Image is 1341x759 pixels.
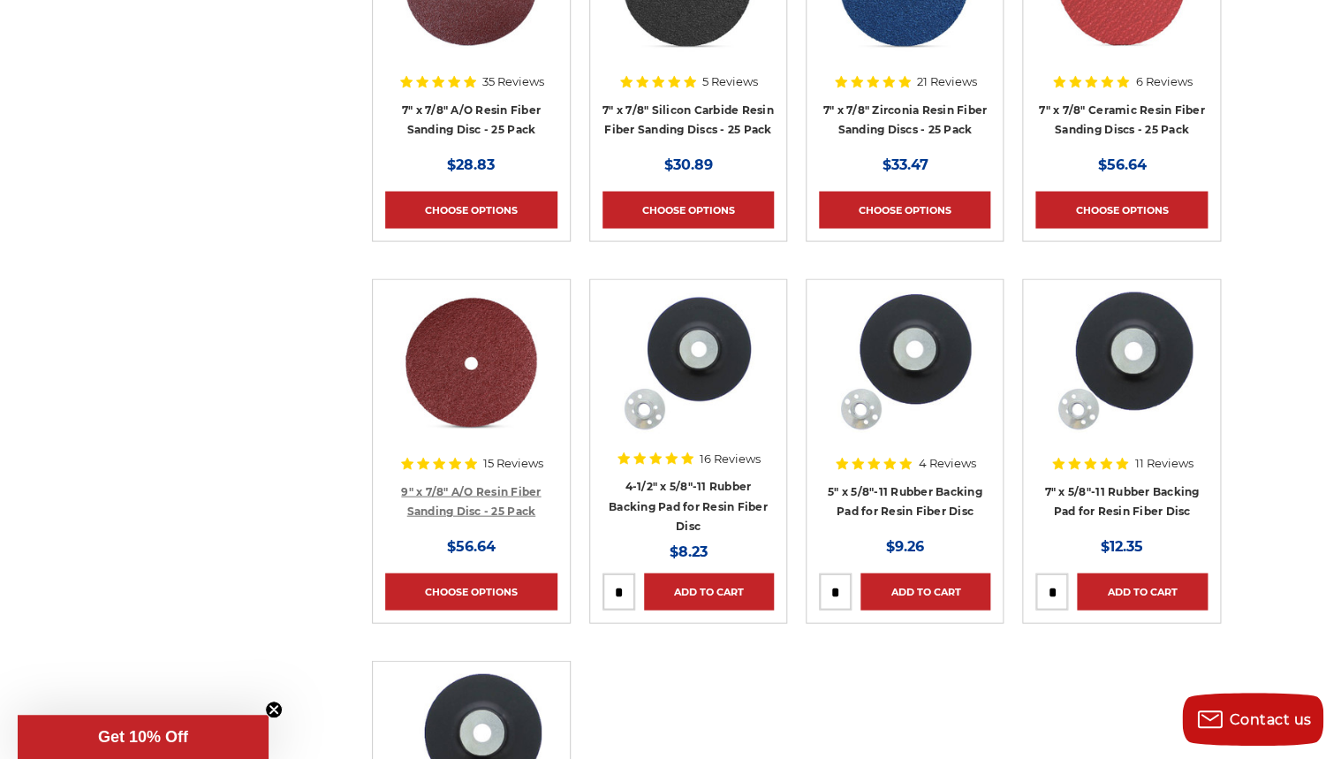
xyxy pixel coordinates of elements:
[1230,711,1312,728] span: Contact us
[447,537,496,554] span: $56.64
[402,102,541,136] a: 7" x 7/8" A/O Resin Fiber Sanding Disc - 25 Pack
[609,479,768,532] a: 4-1/2" x 5/8"-11 Rubber Backing Pad for Resin Fiber Disc
[669,543,707,559] span: $8.23
[1101,537,1143,554] span: $12.35
[1044,484,1199,518] a: 7" x 5/8"-11 Rubber Backing Pad for Resin Fiber Disc
[1182,693,1323,746] button: Contact us
[1051,292,1193,433] img: 7" Resin Fiber Rubber Backing Pad 5/8-11 nut
[1097,156,1146,172] span: $56.64
[886,537,924,554] span: $9.26
[663,156,712,172] span: $30.89
[400,292,542,433] img: 9" x 7/8" Aluminum Oxide Resin Fiber Disc
[602,191,774,228] a: Choose Options
[917,75,977,87] span: 21 Reviews
[401,484,541,518] a: 9" x 7/8" A/O Resin Fiber Sanding Disc - 25 Pack
[882,156,928,172] span: $33.47
[1135,75,1192,87] span: 6 Reviews
[482,75,544,87] span: 35 Reviews
[828,484,982,518] a: 5" x 5/8"-11 Rubber Backing Pad for Resin Fiber Disc
[819,191,990,228] a: Choose Options
[702,75,758,87] span: 5 Reviews
[385,292,557,463] a: 9" x 7/8" Aluminum Oxide Resin Fiber Disc
[447,156,495,172] span: $28.83
[602,292,774,463] a: 4-1/2" Resin Fiber Disc Backing Pad Flexible Rubber
[265,701,283,718] button: Close teaser
[918,457,975,468] span: 4 Reviews
[700,452,761,464] span: 16 Reviews
[617,292,759,433] img: 4-1/2" Resin Fiber Disc Backing Pad Flexible Rubber
[385,573,557,610] a: Choose Options
[1077,573,1207,610] a: Add to Cart
[385,191,557,228] a: Choose Options
[602,102,774,136] a: 7" x 7/8" Silicon Carbide Resin Fiber Sanding Discs - 25 Pack
[860,573,990,610] a: Add to Cart
[98,728,188,746] span: Get 10% Off
[1134,457,1193,468] span: 11 Reviews
[834,292,975,433] img: 5 Inch Backing Pad for resin fiber disc with 5/8"-11 locking nut rubber
[819,292,990,463] a: 5 Inch Backing Pad for resin fiber disc with 5/8"-11 locking nut rubber
[823,102,988,136] a: 7" x 7/8" Zirconia Resin Fiber Sanding Discs - 25 Pack
[18,715,269,759] div: Get 10% OffClose teaser
[644,573,774,610] a: Add to Cart
[1039,102,1204,136] a: 7" x 7/8" Ceramic Resin Fiber Sanding Discs - 25 Pack
[1035,292,1207,463] a: 7" Resin Fiber Rubber Backing Pad 5/8-11 nut
[1035,191,1207,228] a: Choose Options
[483,457,543,468] span: 15 Reviews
